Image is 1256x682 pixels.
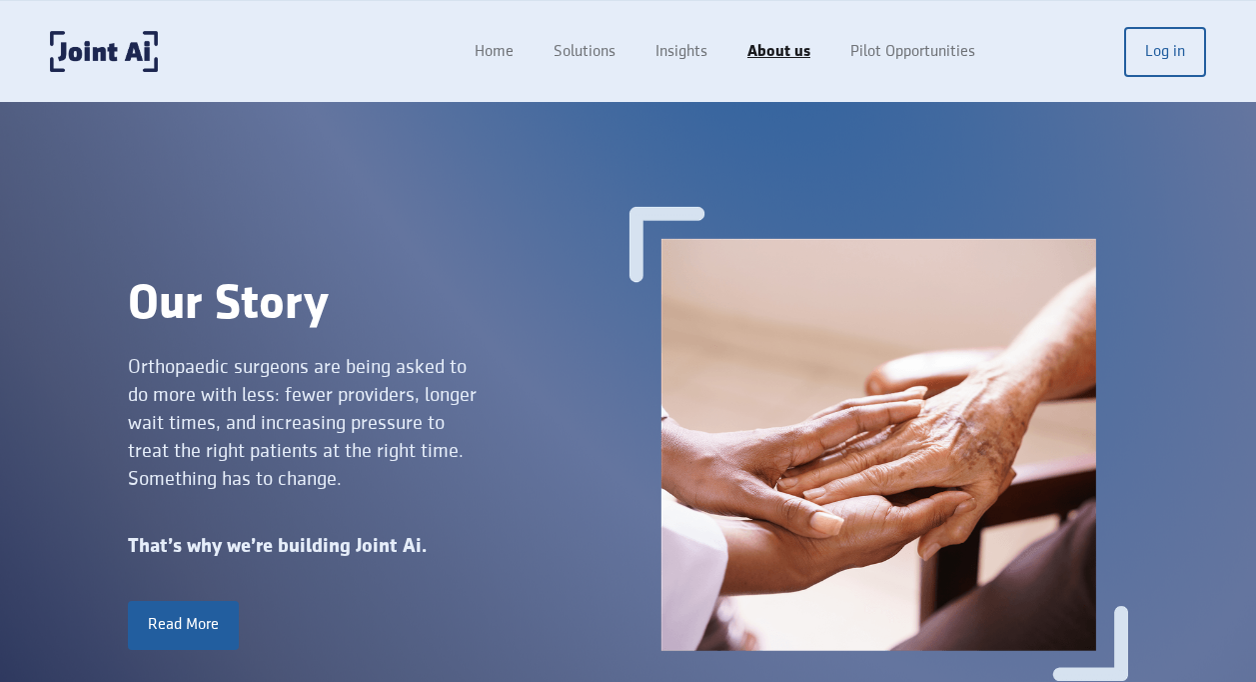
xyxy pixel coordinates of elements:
[635,33,727,71] a: Insights
[455,33,534,71] a: Home
[50,31,158,72] a: home
[128,533,628,561] div: That’s why we’re building Joint Ai.
[1124,27,1206,77] a: Log in
[534,33,635,71] a: Solutions
[128,277,628,333] div: Our Story
[727,33,830,71] a: About us
[128,353,478,493] div: Orthopaedic surgeons are being asked to do more with less: fewer providers, longer wait times, an...
[830,33,995,71] a: Pilot Opportunities
[128,601,239,649] a: Read More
